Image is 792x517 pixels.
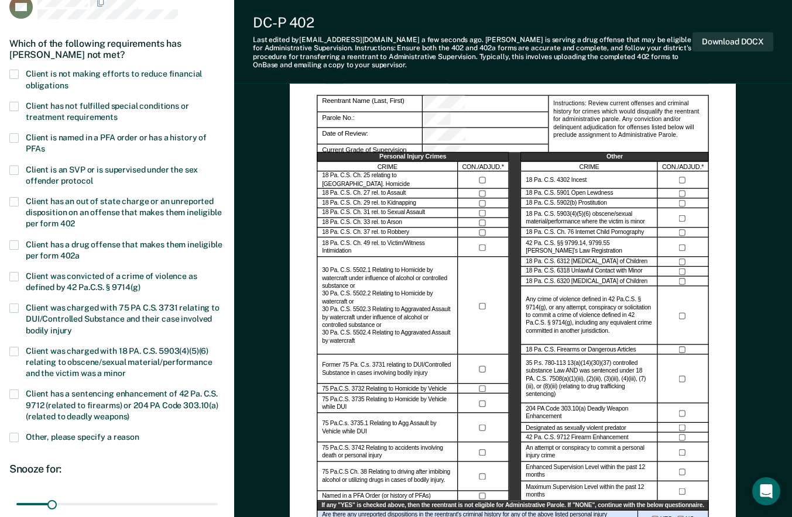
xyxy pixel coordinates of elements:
[26,69,202,89] span: Client is not making efforts to reduce financial obligations
[317,95,423,112] div: Reentrant Name (Last, First)
[526,268,643,275] label: 18 Pa. C.S. 6318 Unlawful Contact with Minor
[322,229,409,237] label: 18 Pa. C.S. Ch. 37 rel. to Robbery
[26,346,212,378] span: Client was charged with 18 PA. C.S. 5903(4)(5)(6) relating to obscene/sexual material/performance...
[526,464,653,480] label: Enhanced Supervision Level within the past 12 months
[322,444,452,460] label: 75 Pa.C.S. 3742 Relating to accidents involving death or personal injury
[548,95,709,161] div: Instructions: Review current offenses and criminal history for crimes which would disqualify the ...
[423,144,548,161] div: Current Grade of Supervision
[752,477,780,505] div: Open Intercom Messenger
[253,14,692,31] div: DC-P 402
[423,129,548,145] div: Date of Review:
[526,444,653,460] label: An attempt or conspiracy to commit a personal injury crime
[521,153,709,163] div: Other
[317,129,423,145] div: Date of Review:
[317,162,458,172] div: CRIME
[423,95,548,112] div: Reentrant Name (Last, First)
[26,432,139,442] span: Other, please specify a reason
[526,229,644,237] label: 18 Pa. C.S. Ch. 76 Internet Child Pornography
[26,271,197,292] span: Client was convicted of a crime of violence as defined by 42 Pa.C.S. § 9714(g)
[322,209,425,217] label: 18 Pa. C.S. Ch. 31 rel. to Sexual Assault
[526,346,636,354] label: 18 Pa. C.S. Firearms or Dangerous Articles
[317,153,509,163] div: Personal Injury Crimes
[526,258,648,266] label: 18 Pa. C.S. 6312 [MEDICAL_DATA] of Children
[526,190,613,198] label: 18 Pa. C.S. 5901 Open Lewdness
[322,469,452,485] label: 75 Pa.C.S Ch. 38 Relating to driving after imbibing alcohol or utilizing drugs in cases of bodily...
[526,278,648,285] label: 18 Pa. C.S. 6320 [MEDICAL_DATA] of Children
[26,101,189,122] span: Client has not fulfilled special conditions or treatment requirements
[458,162,509,172] div: CON./ADJUD.*
[317,144,423,161] div: Current Grade of Supervision
[26,165,197,185] span: Client is an SVP or is supervised under the sex offender protocol
[526,424,626,432] label: Designated as sexually violent predator
[322,396,452,412] label: 75 Pa.C.S. 3735 Relating to Homicide by Vehicle while DUI
[526,406,653,422] label: 204 PA Code 303.10(a) Deadly Weapon Enhancement
[521,162,658,172] div: CRIME
[9,29,225,70] div: Which of the following requirements has [PERSON_NAME] not met?
[526,484,653,499] label: Maximum Supervision Level within the past 12 months
[9,463,225,475] div: Snooze for:
[26,133,207,153] span: Client is named in a PFA order or has a history of PFAs
[317,112,423,129] div: Parole No.:
[322,421,452,436] label: 75 Pa.C.s. 3735.1 Relating to Agg Assault by Vehicle while DUI
[526,200,607,208] label: 18 Pa. C.S. 5902(b) Prostitution
[26,197,222,228] span: Client has an out of state charge or an unreported disposition on an offense that makes them inel...
[526,297,653,336] label: Any crime of violence defined in 42 Pa.C.S. § 9714(g), or any attempt, conspiracy or solicitation...
[317,501,709,511] div: If any "YES" is checked above, then the reentrant is not eligible for Administrative Parole. If "...
[526,211,653,226] label: 18 Pa. C.S. 5903(4)(5)(6) obscene/sexual material/performance where the victim is minor
[526,177,587,184] label: 18 Pa. C.S. 4302 Incest
[322,385,447,393] label: 75 Pa.C.S. 3732 Relating to Homicide by Vehicle
[322,240,452,256] label: 18 Pa. C.S. Ch. 49 rel. to Victim/Witness Intimidation
[322,200,416,208] label: 18 Pa. C.S. Ch. 29 rel. to Kidnapping
[322,362,452,378] label: Former 75 Pa. C.s. 3731 relating to DUI/Controlled Substance in cases involving bodily injury
[26,389,218,421] span: Client has a sentencing enhancement of 42 Pa. C.S. 9712 (related to firearms) or 204 PA Code 303....
[322,173,452,188] label: 18 Pa. C.S. Ch. 25 relating to [GEOGRAPHIC_DATA]. Homicide
[26,240,222,260] span: Client has a drug offense that makes them ineligible per form 402a
[253,36,692,70] div: Last edited by [EMAIL_ADDRESS][DOMAIN_NAME] . [PERSON_NAME] is serving a drug offense that may be...
[322,190,406,198] label: 18 Pa. C.S. Ch. 27 rel. to Assault
[692,32,773,51] button: Download DOCX
[322,267,452,345] label: 30 Pa. C.S. 5502.1 Relating to Homicide by watercraft under influence of alcohol or controlled su...
[526,434,629,442] label: 42 Pa. C.S. 9712 Firearm Enhancement
[526,360,653,399] label: 35 P.s. 780-113 13(a)(14)(30)(37) controlled substance Law AND was sentenced under 18 PA. C.S. 75...
[26,303,220,335] span: Client was charged with 75 PA C.S. 3731 relating to DUI/Controlled Substance and their case invol...
[526,240,653,256] label: 42 Pa. C.S. §§ 9799.14, 9799.55 [PERSON_NAME]’s Law Registration
[423,112,548,129] div: Parole No.:
[658,162,709,172] div: CON./ADJUD.*
[322,492,431,500] label: Named in a PFA Order (or history of PFAs)
[421,36,482,44] span: a few seconds ago
[322,219,402,227] label: 18 Pa. C.S. Ch. 33 rel. to Arson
